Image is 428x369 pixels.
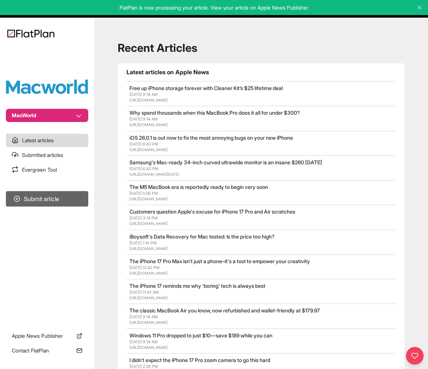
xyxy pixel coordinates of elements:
a: iOS 26.0.1 is out now to fix the most annoying bugs on your new iPhone [129,135,293,141]
span: [DATE] 11:42 AM [129,290,159,295]
span: [DATE] 5:56 PM [129,191,158,196]
img: Publication Logo [6,79,88,94]
a: The classic MacBook Air you know, now refurbished and wallet-friendly at $179.97 [129,307,320,314]
span: [DATE] 9:14 AM [129,314,158,319]
a: [URL][DOMAIN_NAME] [129,197,168,201]
a: [URL][DOMAIN_NAME] [129,122,168,127]
a: [URL][DOMAIN_NAME] [129,345,168,350]
a: The M5 MacBook era is reportedly ready to begin very soon [129,184,268,190]
a: Contact FlatPlan [6,344,88,357]
a: Windows 11 Pro dropped to just $10—save $189 while you can [129,332,272,338]
a: [URL][DOMAIN_NAME] [129,98,168,102]
a: [URL][DOMAIN_NAME] [129,295,168,300]
a: Latest articles [6,134,88,147]
a: Free up iPhone storage forever with Cleaner Kit’s $25 lifetime deal [129,85,283,91]
a: iBoysoft's Data Recovery for Mac tested: Is the price too high? [129,233,275,240]
button: MacWorld [6,109,88,122]
a: Why spend thousands when this MacBook Pro does it all for under $300? [129,110,300,116]
a: I didn't expect the iPhone 17 Pro zoom camera to go this hard [129,357,270,363]
h1: Latest articles on Apple News [126,68,396,76]
span: [DATE] 8:42 PM [129,141,158,147]
a: Customers question Apple's excuse for iPhone 17 Pro and Air scratches [129,208,295,215]
h1: Recent Articles [118,41,404,54]
span: [DATE] 12:42 PM [129,265,160,270]
button: Submit article [6,191,88,207]
a: Submitted articles [6,148,88,162]
span: [DATE] 1:14 PM [129,240,157,246]
span: [DATE] 3:14 PM [129,215,158,221]
a: [URL][DOMAIN_NAME] [129,246,168,251]
a: Apple News Publisher [6,329,88,343]
a: [URL][DOMAIN_NAME] [129,271,168,275]
span: [DATE] 9:14 AM [129,117,158,122]
span: [DATE] 9:14 AM [129,92,158,97]
span: [DATE] 2:28 PM [129,364,158,369]
a: [URL][DOMAIN_NAME] [129,147,168,152]
a: [URL][DOMAIN_NAME][DATE] [129,172,179,176]
p: FlatPlan is now processing your article. View your article on Apple News Publisher [5,4,423,11]
a: Samsung's Mac-ready 34-inch curved ultrawide monitor is an insane $260 [DATE] [129,159,322,165]
a: The iPhone 17 Pro Max isn't just a phone–it's a tool to empower your creativity [129,258,310,264]
a: Evergreen Tool [6,163,88,176]
span: [DATE] 6:42 PM [129,166,158,171]
span: [DATE] 9:14 AM [129,339,158,344]
a: [URL][DOMAIN_NAME] [129,320,168,325]
a: [URL][DOMAIN_NAME] [129,221,168,226]
img: Logo [7,29,54,37]
a: The iPhone 17 reminds me why 'boring' tech is always best [129,283,265,289]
